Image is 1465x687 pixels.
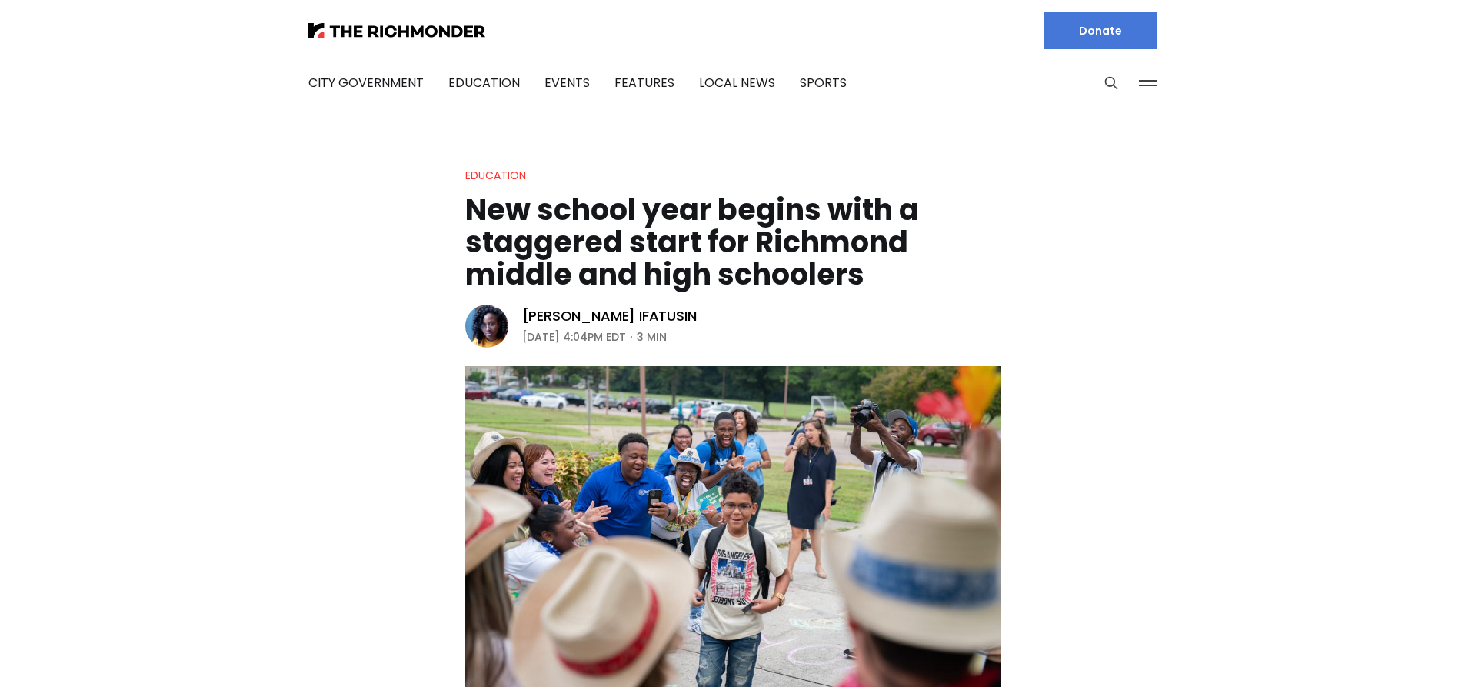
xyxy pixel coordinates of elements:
[308,74,424,92] a: City Government
[522,328,626,346] time: [DATE] 4:04PM EDT
[699,74,775,92] a: Local News
[1100,72,1123,95] button: Search this site
[465,194,1001,291] h1: New school year begins with a staggered start for Richmond middle and high schoolers
[614,74,674,92] a: Features
[465,305,508,348] img: Victoria A. Ifatusin
[1044,12,1157,49] a: Donate
[308,23,485,38] img: The Richmonder
[800,74,847,92] a: Sports
[522,307,697,325] a: [PERSON_NAME] Ifatusin
[448,74,520,92] a: Education
[465,168,526,183] a: Education
[637,328,667,346] span: 3 min
[544,74,590,92] a: Events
